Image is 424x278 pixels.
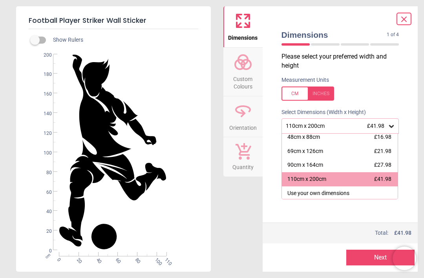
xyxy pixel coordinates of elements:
span: 100 [37,150,52,156]
p: Please select your preferred width and height [281,52,406,70]
label: Measurement Units [281,76,329,84]
span: Dimensions [228,30,258,42]
span: 20 [75,257,80,262]
span: 80 [134,257,139,262]
div: 48cm x 88cm [287,133,320,141]
span: 140 [37,110,52,117]
span: 160 [37,91,52,98]
span: £41.98 [374,176,391,182]
span: £41.98 [367,123,384,129]
label: Select Dimensions (Width x Height) [275,109,366,116]
div: Use your own dimensions [287,190,349,197]
span: 60 [37,189,52,196]
span: £27.98 [374,162,391,168]
button: Quantity [223,137,263,177]
span: 60 [114,257,119,262]
span: £ [394,229,411,237]
div: 110cm x 200cm [285,123,388,129]
button: Next [346,250,415,265]
span: 200 [37,52,52,59]
span: Quantity [232,160,254,171]
button: Orientation [223,96,263,137]
span: 0 [37,248,52,254]
span: £16.98 [374,134,391,140]
button: Dimensions [223,6,263,47]
div: 90cm x 164cm [287,161,323,169]
span: Custom Colours [224,72,262,91]
span: 1 of 4 [387,31,399,38]
span: 40 [95,257,100,262]
span: Dimensions [281,29,387,41]
div: 69cm x 126cm [287,147,323,155]
div: 110cm x 200cm [287,175,326,183]
span: 180 [37,71,52,78]
div: Total: [281,229,412,237]
div: Show Rulers [35,35,211,45]
span: 110 [163,257,168,262]
span: Orientation [229,120,257,132]
span: 120 [37,130,52,137]
button: Custom Colours [223,48,263,96]
span: cm [44,252,51,260]
span: 40 [37,208,52,215]
span: 41.98 [397,230,411,236]
iframe: Brevo live chat [393,247,416,270]
span: £21.98 [374,148,391,154]
span: 100 [154,257,159,262]
span: 80 [37,169,52,176]
h5: Football Player Striker Wall Sticker [29,13,198,29]
span: 20 [37,228,52,235]
span: 0 [55,257,60,262]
